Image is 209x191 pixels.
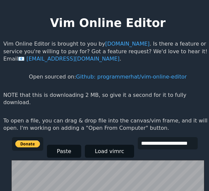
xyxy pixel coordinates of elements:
button: Paste [47,145,81,158]
h1: Vim Online Editor [50,15,165,31]
a: Github: programmerhat/vim-online-editor [76,74,187,80]
a: [DOMAIN_NAME] [105,41,150,47]
p: Open sourced on: [29,73,187,81]
button: Load vimrc [85,145,134,158]
a: [EMAIL_ADDRESS][DOMAIN_NAME] [18,56,119,62]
